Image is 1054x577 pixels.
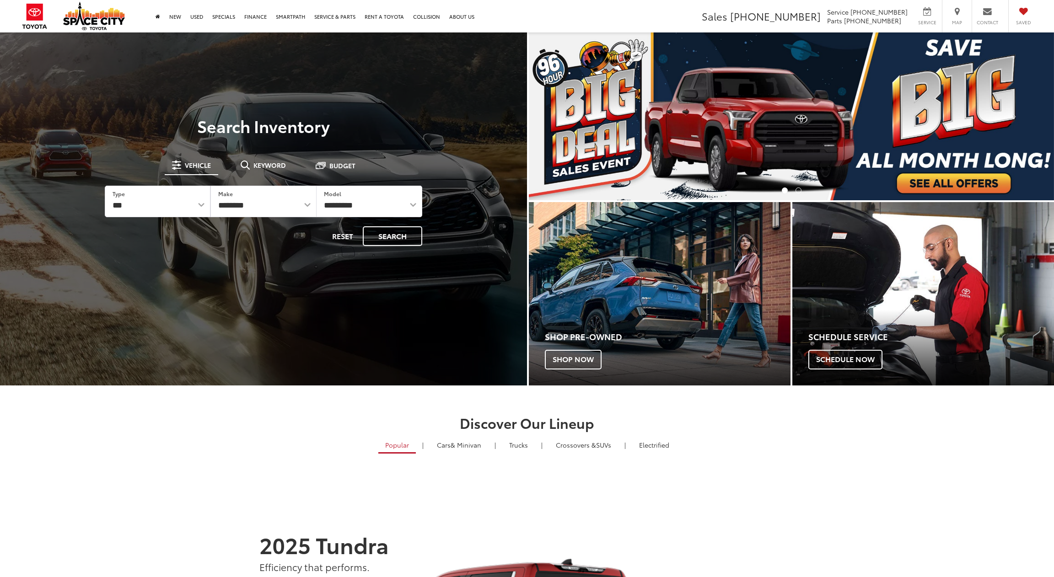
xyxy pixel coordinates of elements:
[975,51,1054,182] button: Click to view next picture.
[529,32,1054,200] img: Big Deal Sales Event
[529,202,790,385] div: Toyota
[850,7,908,16] span: [PHONE_NUMBER]
[451,440,481,449] span: & Minivan
[844,16,901,25] span: [PHONE_NUMBER]
[556,440,596,449] span: Crossovers &
[947,19,967,26] span: Map
[420,440,426,449] li: |
[702,9,727,23] span: Sales
[622,440,628,449] li: |
[782,187,788,193] li: Go to slide number 1.
[529,32,1054,200] div: carousel slide number 1 of 2
[827,16,842,25] span: Parts
[324,190,341,198] label: Model
[539,440,545,449] li: |
[259,529,389,560] strong: 2025 Tundra
[492,440,498,449] li: |
[808,350,882,369] span: Schedule Now
[363,226,422,246] button: Search
[917,19,937,26] span: Service
[113,190,125,198] label: Type
[502,437,535,453] a: Trucks
[792,202,1054,385] div: Toyota
[378,437,416,454] a: Popular
[730,9,821,23] span: [PHONE_NUMBER]
[259,560,795,573] p: Efficiency that performs.
[632,437,676,453] a: Electrified
[827,7,849,16] span: Service
[808,332,1054,342] h4: Schedule Service
[329,162,355,169] span: Budget
[204,415,850,430] h2: Discover Our Lineup
[545,332,790,342] h4: Shop Pre-Owned
[1013,19,1033,26] span: Saved
[545,350,602,369] span: Shop Now
[792,202,1054,385] a: Schedule Service Schedule Now
[218,190,233,198] label: Make
[324,226,361,246] button: Reset
[549,437,618,453] a: SUVs
[430,437,488,453] a: Cars
[253,162,286,168] span: Keyword
[529,32,1054,200] section: Carousel section with vehicle pictures - may contain disclaimers.
[185,162,211,168] span: Vehicle
[529,202,790,385] a: Shop Pre-Owned Shop Now
[796,187,801,193] li: Go to slide number 2.
[63,2,125,30] img: Space City Toyota
[38,117,489,135] h3: Search Inventory
[529,51,608,182] button: Click to view previous picture.
[977,19,998,26] span: Contact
